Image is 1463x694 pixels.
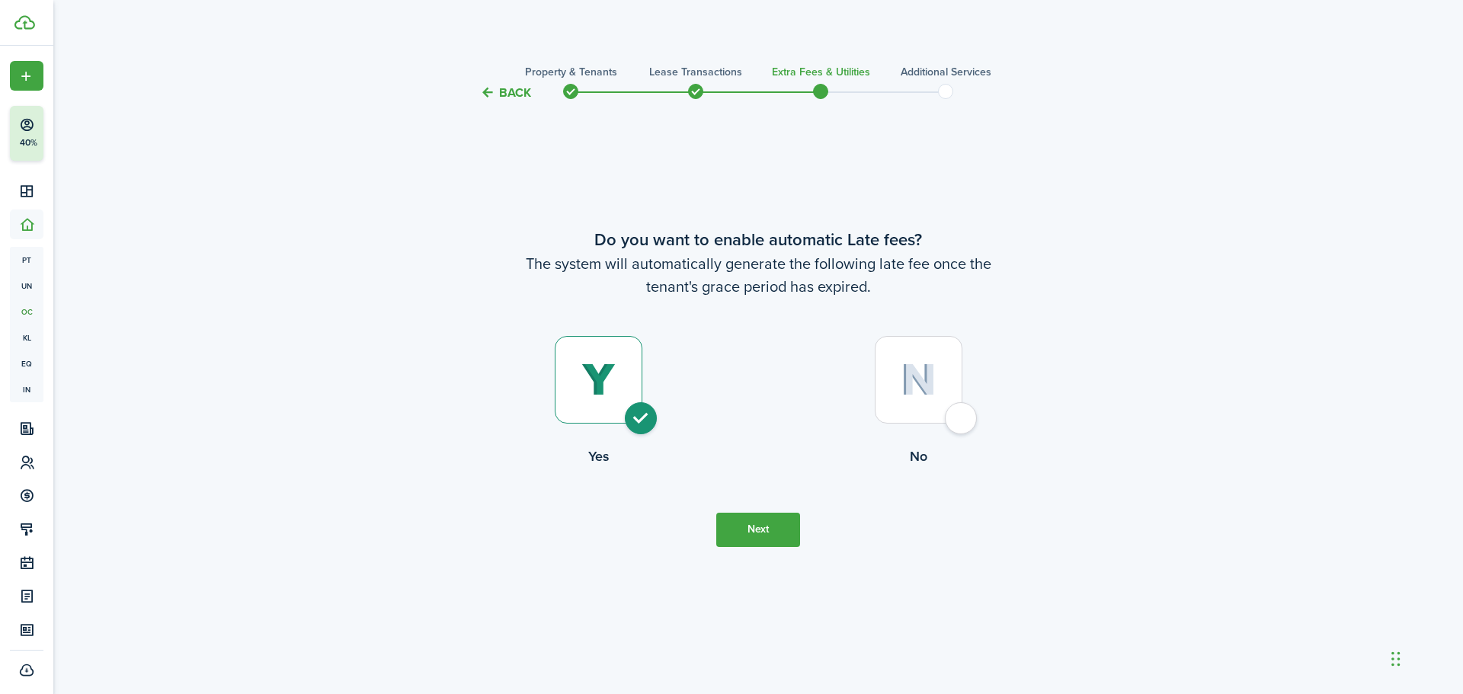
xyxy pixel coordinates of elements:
[758,446,1078,466] control-radio-card-title: No
[901,64,991,80] h3: Additional Services
[10,273,43,299] a: un
[10,350,43,376] a: eq
[14,15,35,30] img: TenantCloud
[1391,636,1401,682] div: Drag
[10,247,43,273] a: pt
[10,376,43,402] a: in
[649,64,742,80] h3: Lease Transactions
[19,136,38,149] p: 40%
[772,64,870,80] h3: Extra fees & Utilities
[716,513,800,547] button: Next
[581,363,616,397] img: Yes (selected)
[10,106,136,161] button: 40%
[901,363,936,396] img: No
[10,325,43,350] a: kl
[480,85,531,101] button: Back
[438,227,1078,252] wizard-step-header-title: Do you want to enable automatic Late fees?
[1209,529,1463,694] iframe: Chat Widget
[438,252,1078,298] wizard-step-header-description: The system will automatically generate the following late fee once the tenant's grace period has ...
[10,61,43,91] button: Open menu
[10,299,43,325] a: oc
[525,64,617,80] h3: Property & Tenants
[438,446,758,466] control-radio-card-title: Yes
